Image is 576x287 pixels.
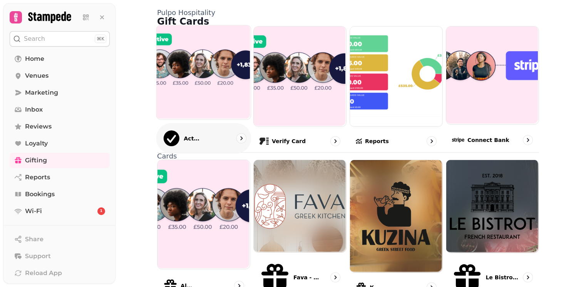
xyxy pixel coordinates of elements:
[253,26,347,152] a: Verify cardVerify card
[25,139,48,148] span: Loyalty
[10,153,110,168] a: Gifting
[428,137,435,145] svg: go to
[10,85,110,100] a: Marketing
[10,136,110,151] a: Loyalty
[446,169,539,244] img: aHR0cHM6Ly9maWxlcy5zdGFtcGVkZS5haS9kYzU2MmU2MC02MjFkLTExZWEtYjIyNi0wMjg3MGZiYjQ2Y2EvbWVkaWEvN2U4N...
[365,137,389,145] p: Reports
[157,159,249,268] img: All cards
[10,170,110,185] a: Reports
[156,25,251,154] a: ActivationsActivations
[25,207,42,216] span: Wi-Fi
[25,122,52,131] span: Reviews
[332,274,339,281] svg: go to
[10,249,110,264] button: Support
[10,187,110,202] a: Bookings
[157,153,539,160] p: Cards
[95,35,106,43] div: ⌘K
[10,102,110,117] a: Inbox
[25,190,55,199] span: Bookings
[10,68,110,83] a: Venues
[25,105,43,114] span: Inbox
[156,25,250,119] img: Activations
[467,136,509,144] p: Connect bank
[486,274,520,281] p: Le Bistrot - Gifting Cards
[350,172,442,260] img: aHR0cHM6Ly9maWxlcy5zdGFtcGVkZS5haS9kYzU2MmU2MC02MjFkLTExZWEtYjIyNi0wMjg3MGZiYjQ2Y2EvbWVkaWEvYjU5M...
[350,26,443,152] a: ReportsReports
[25,88,58,97] span: Marketing
[10,204,110,219] a: Wi-Fi1
[184,134,200,142] p: Activations
[25,156,47,165] span: Gifting
[332,137,339,145] svg: go to
[10,51,110,67] a: Home
[524,274,532,281] svg: go to
[25,252,51,261] span: Support
[157,9,539,16] p: Pulpo Hospitality
[272,137,306,145] p: Verify card
[25,71,49,80] span: Venues
[25,269,62,278] span: Reload App
[349,26,442,126] img: Reports
[253,26,345,126] img: Verify card
[254,184,346,229] img: aHR0cHM6Ly9ibGFja2J4LnMzLmV1LXdlc3QtMi5hbWF6b25hd3MuY29tL2IwYjAwNDRlLTVlZTktMTFlYS05NDcyLTA2YTRkN...
[10,265,110,281] button: Reload App
[238,134,245,142] svg: go to
[10,31,110,47] button: Search⌘K
[25,54,44,63] span: Home
[100,209,102,214] span: 1
[25,173,50,182] span: Reports
[157,17,539,26] h1: Gift Cards
[24,34,45,43] p: Search
[524,136,532,144] svg: go to
[445,26,538,123] img: Connect bank
[25,235,44,244] span: Share
[10,232,110,247] button: Share
[10,119,110,134] a: Reviews
[293,274,323,281] p: Fava - Gifting Cards
[446,26,539,152] a: Connect bankConnect bank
